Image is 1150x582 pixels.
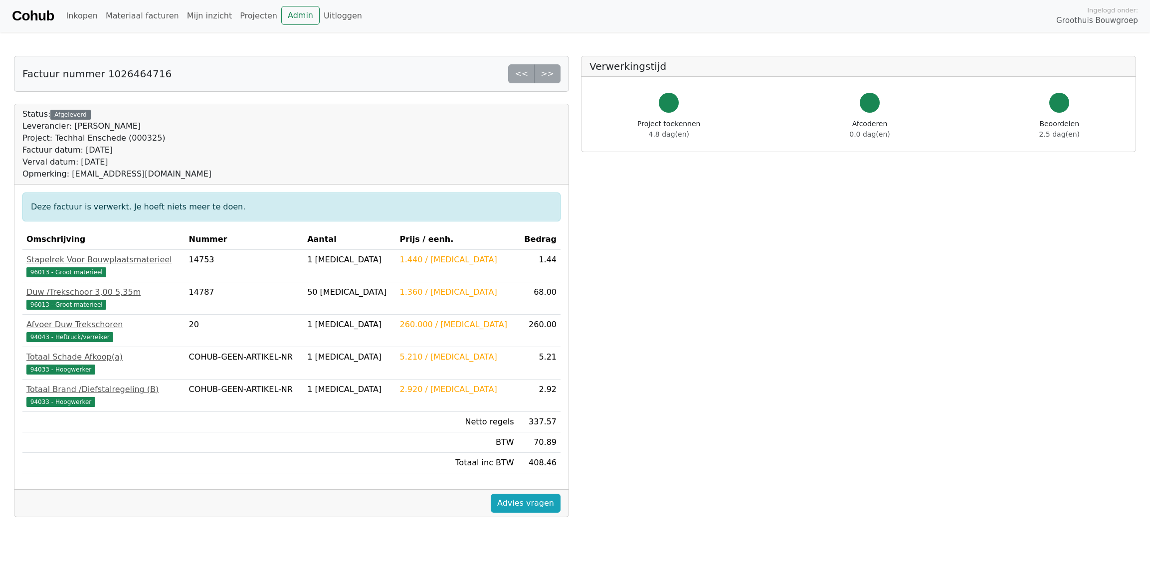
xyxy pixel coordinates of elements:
[849,119,890,140] div: Afcoderen
[22,193,561,221] div: Deze factuur is verwerkt. Je hoeft niets meer te doen.
[12,4,54,28] a: Cohub
[396,412,518,432] td: Netto regels
[849,130,890,138] span: 0.0 dag(en)
[1039,119,1080,140] div: Beoordelen
[396,453,518,473] td: Totaal inc BTW
[649,130,689,138] span: 4.8 dag(en)
[22,229,185,250] th: Omschrijving
[400,319,514,331] div: 260.000 / [MEDICAL_DATA]
[22,68,172,80] h5: Factuur nummer 1026464716
[518,453,561,473] td: 408.46
[400,384,514,395] div: 2.920 / [MEDICAL_DATA]
[185,380,304,412] td: COHUB-GEEN-ARTIKEL-NR
[491,494,561,513] a: Advies vragen
[1056,15,1138,26] span: Groothuis Bouwgroep
[1039,130,1080,138] span: 2.5 dag(en)
[26,384,181,407] a: Totaal Brand /Diefstalregeling (B)94033 - Hoogwerker
[26,397,95,407] span: 94033 - Hoogwerker
[589,60,1128,72] h5: Verwerkingstijd
[26,332,113,342] span: 94043 - Heftruck/verreiker
[26,254,181,266] div: Stapelrek Voor Bouwplaatsmaterieel
[26,319,181,343] a: Afvoer Duw Trekschoren94043 - Heftruck/verreiker
[185,282,304,315] td: 14787
[281,6,320,25] a: Admin
[50,110,90,120] div: Afgeleverd
[1087,5,1138,15] span: Ingelogd onder:
[400,351,514,363] div: 5.210 / [MEDICAL_DATA]
[518,347,561,380] td: 5.21
[236,6,281,26] a: Projecten
[518,412,561,432] td: 337.57
[185,229,304,250] th: Nummer
[307,319,391,331] div: 1 [MEDICAL_DATA]
[307,351,391,363] div: 1 [MEDICAL_DATA]
[22,108,211,180] div: Status:
[22,120,211,132] div: Leverancier: [PERSON_NAME]
[185,347,304,380] td: COHUB-GEEN-ARTIKEL-NR
[26,267,106,277] span: 96013 - Groot materieel
[518,315,561,347] td: 260.00
[518,229,561,250] th: Bedrag
[26,351,181,363] div: Totaal Schade Afkoop(a)
[62,6,101,26] a: Inkopen
[183,6,236,26] a: Mijn inzicht
[26,286,181,310] a: Duw /Trekschoor 3,00 5,35m96013 - Groot materieel
[26,319,181,331] div: Afvoer Duw Trekschoren
[185,315,304,347] td: 20
[26,286,181,298] div: Duw /Trekschoor 3,00 5,35m
[400,286,514,298] div: 1.360 / [MEDICAL_DATA]
[400,254,514,266] div: 1.440 / [MEDICAL_DATA]
[22,156,211,168] div: Verval datum: [DATE]
[22,168,211,180] div: Opmerking: [EMAIL_ADDRESS][DOMAIN_NAME]
[22,144,211,156] div: Factuur datum: [DATE]
[637,119,700,140] div: Project toekennen
[518,380,561,412] td: 2.92
[26,254,181,278] a: Stapelrek Voor Bouwplaatsmaterieel96013 - Groot materieel
[307,384,391,395] div: 1 [MEDICAL_DATA]
[26,365,95,375] span: 94033 - Hoogwerker
[26,300,106,310] span: 96013 - Groot materieel
[26,351,181,375] a: Totaal Schade Afkoop(a)94033 - Hoogwerker
[518,432,561,453] td: 70.89
[307,286,391,298] div: 50 [MEDICAL_DATA]
[518,250,561,282] td: 1.44
[102,6,183,26] a: Materiaal facturen
[303,229,395,250] th: Aantal
[185,250,304,282] td: 14753
[307,254,391,266] div: 1 [MEDICAL_DATA]
[518,282,561,315] td: 68.00
[22,132,211,144] div: Project: Techhal Enschede (000325)
[26,384,181,395] div: Totaal Brand /Diefstalregeling (B)
[320,6,366,26] a: Uitloggen
[396,432,518,453] td: BTW
[396,229,518,250] th: Prijs / eenh.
